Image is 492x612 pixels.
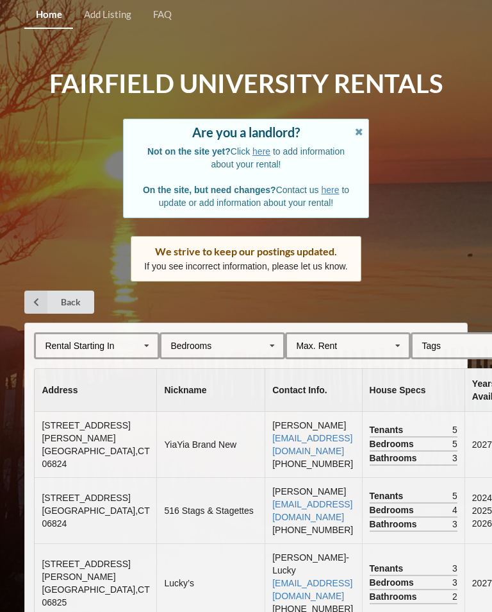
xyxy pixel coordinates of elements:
span: [GEOGRAPHIC_DATA] , CT 06824 [42,506,149,529]
a: Home [24,1,72,29]
span: Bathrooms [370,518,420,531]
a: FAQ [142,1,183,29]
div: We strive to keep our postings updated. [144,245,348,258]
span: Bathrooms [370,590,420,603]
p: If you see incorrect information, please let us know. [144,260,348,273]
b: On the site, but need changes? [143,185,276,195]
span: 2 [452,590,457,603]
th: House Specs [362,369,464,412]
th: Contact Info. [265,369,361,412]
span: 3 [452,576,457,589]
span: Bedrooms [370,438,417,450]
span: 5 [452,489,457,502]
span: 3 [452,518,457,531]
span: [STREET_ADDRESS] [42,493,130,503]
a: [EMAIL_ADDRESS][DOMAIN_NAME] [272,578,352,601]
a: [EMAIL_ADDRESS][DOMAIN_NAME] [272,499,352,522]
td: 516 Stags & Stagettes [156,477,265,543]
span: [STREET_ADDRESS][PERSON_NAME] [42,559,130,582]
div: Are you a landlord? [136,126,356,139]
div: Tags [418,339,459,353]
a: here [252,146,270,157]
div: Max. Rent [296,341,337,350]
span: [GEOGRAPHIC_DATA] , CT 06825 [42,584,149,608]
a: [EMAIL_ADDRESS][DOMAIN_NAME] [272,433,352,456]
a: here [321,185,339,195]
span: 5 [452,423,457,436]
span: [GEOGRAPHIC_DATA] , CT 06824 [42,446,149,469]
th: Address [35,369,156,412]
div: Bedrooms [170,341,211,350]
h1: Fairfield University Rentals [49,67,443,100]
td: [PERSON_NAME] [PHONE_NUMBER] [265,477,361,543]
b: Not on the site yet? [147,146,231,157]
span: Contact us to update or add information about your rental! [143,185,349,208]
td: YiaYia Brand New [156,412,265,477]
th: Nickname [156,369,265,412]
a: Back [24,291,94,314]
span: Bathrooms [370,452,420,464]
span: 5 [452,438,457,450]
span: 3 [452,562,457,575]
span: Bedrooms [370,576,417,589]
span: [STREET_ADDRESS][PERSON_NAME] [42,420,130,443]
td: [PERSON_NAME] [PHONE_NUMBER] [265,412,361,477]
span: Click to add information about your rental! [147,146,345,169]
div: Rental Starting In [45,341,114,350]
span: Tenants [370,423,407,436]
span: 4 [452,504,457,516]
span: Tenants [370,489,407,502]
span: Bedrooms [370,504,417,516]
span: Tenants [370,562,407,575]
span: 3 [452,452,457,464]
a: Add Listing [73,1,142,29]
